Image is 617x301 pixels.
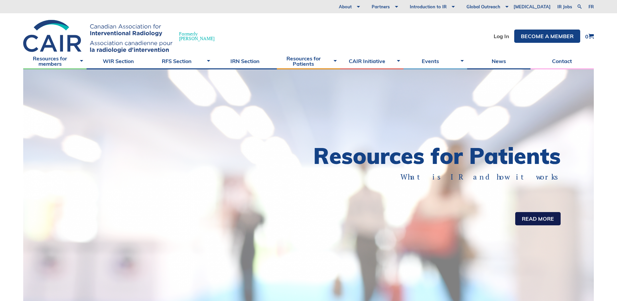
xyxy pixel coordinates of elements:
a: Contact [530,53,594,69]
a: IRN Section [214,53,277,69]
span: Formerly [PERSON_NAME] [179,32,215,41]
a: Formerly[PERSON_NAME] [23,20,221,53]
a: Read more [515,212,561,225]
a: WIR Section [87,53,150,69]
a: 0 [585,34,594,39]
a: Become a member [514,30,580,43]
p: What is IR and how it works [332,172,561,182]
a: RFS Section [150,53,213,69]
a: CAIR Initiative [340,53,403,69]
a: fr [588,5,594,9]
a: Resources for members [23,53,87,69]
a: Resources for Patients [277,53,340,69]
a: Log In [494,34,509,39]
img: CIRA [23,20,172,53]
h1: Resources for Patients [309,145,561,167]
a: Events [403,53,467,69]
a: News [467,53,530,69]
